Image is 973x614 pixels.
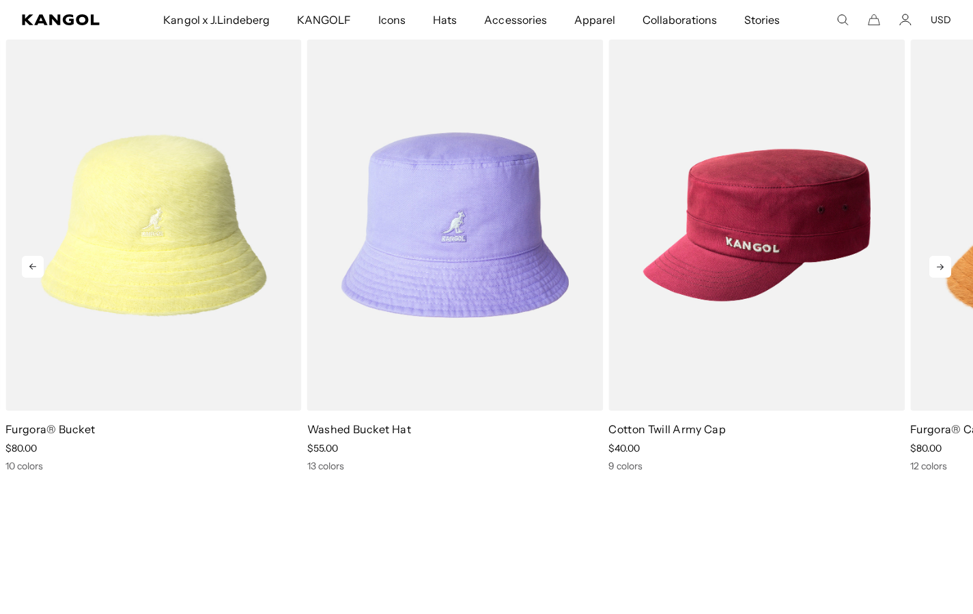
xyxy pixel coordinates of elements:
[608,460,905,472] div: 9 colors
[608,442,640,454] span: $40.00
[307,460,604,472] div: 13 colors
[931,14,951,26] button: USD
[899,14,912,26] a: Account
[836,14,849,26] summary: Search here
[5,460,302,472] div: 10 colors
[307,40,604,411] img: Washed Bucket Hat
[603,40,905,472] div: 4 of 10
[5,422,96,436] a: Furgora® Bucket
[910,442,942,454] span: $80.00
[5,442,37,454] span: $80.00
[868,14,880,26] button: Cart
[608,422,726,436] a: Cotton Twill Army Cap
[22,14,107,25] a: Kangol
[608,40,905,411] img: Cotton Twill Army Cap
[307,422,411,436] a: Washed Bucket Hat
[5,40,302,411] img: Furgora® Bucket
[307,442,338,454] span: $55.00
[302,40,604,472] div: 3 of 10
